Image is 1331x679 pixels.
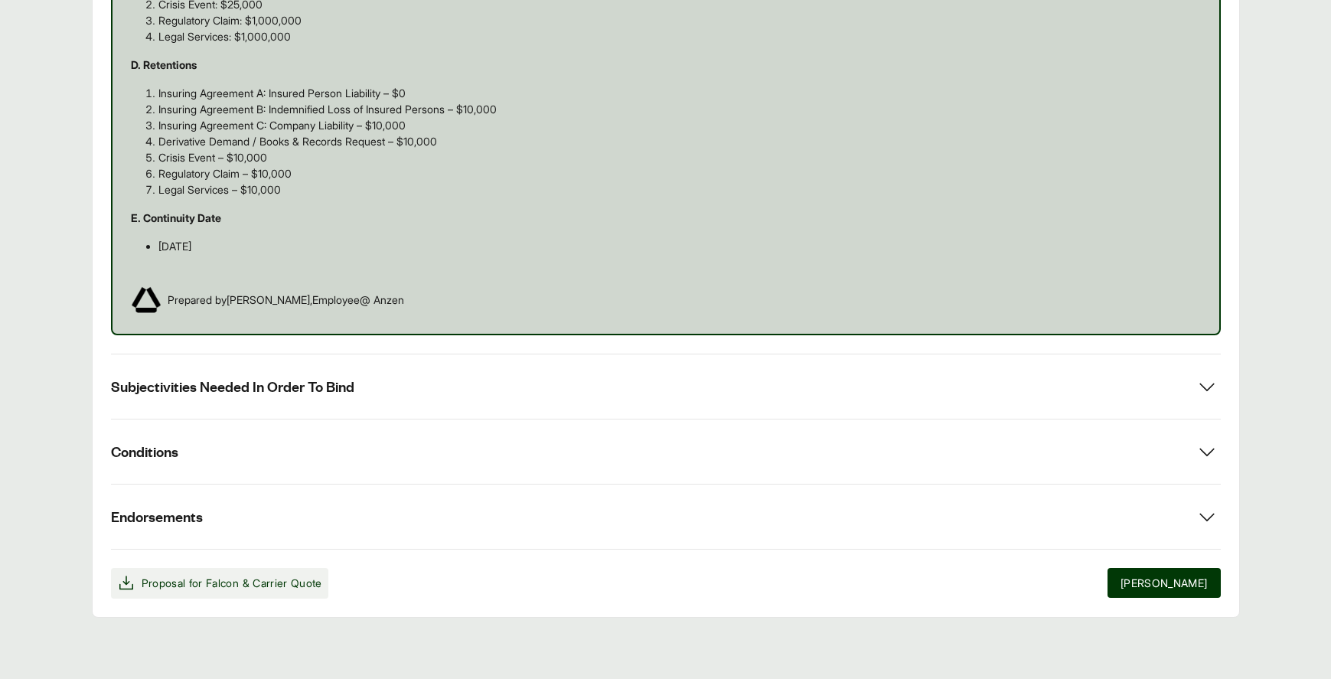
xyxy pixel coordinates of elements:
p: Crisis Event – $10,000 [158,149,1201,165]
p: Regulatory Claim – $10,000 [158,165,1201,181]
p: Derivative Demand / Books & Records Request – $10,000 [158,133,1201,149]
span: Falcon [206,576,239,589]
span: Prepared by [PERSON_NAME] , Employee @ Anzen [168,292,404,308]
button: Subjectivities Needed In Order To Bind [111,354,1221,419]
button: Proposal for Falcon & Carrier Quote [111,568,328,599]
button: Endorsements [111,485,1221,549]
span: & Carrier Quote [243,576,322,589]
p: Legal Services: $1,000,000 [158,28,1201,44]
p: Legal Services – $10,000 [158,181,1201,197]
p: [DATE] [158,238,1201,254]
span: Subjectivities Needed In Order To Bind [111,377,354,396]
span: Conditions [111,442,178,461]
span: Endorsements [111,507,203,526]
p: Regulatory Claim: $1,000,000 [158,12,1201,28]
button: [PERSON_NAME] [1108,568,1221,598]
p: Insuring Agreement A: Insured Person Liability – $0 [158,85,1201,101]
span: Proposal for [142,575,322,591]
strong: D. Retentions [131,58,197,71]
span: [PERSON_NAME] [1121,575,1208,591]
p: Insuring Agreement B: Indemnified Loss of Insured Persons – $10,000 [158,101,1201,117]
strong: E. Continuity Date [131,211,221,224]
p: Insuring Agreement C: Company Liability – $10,000 [158,117,1201,133]
button: Conditions [111,419,1221,484]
